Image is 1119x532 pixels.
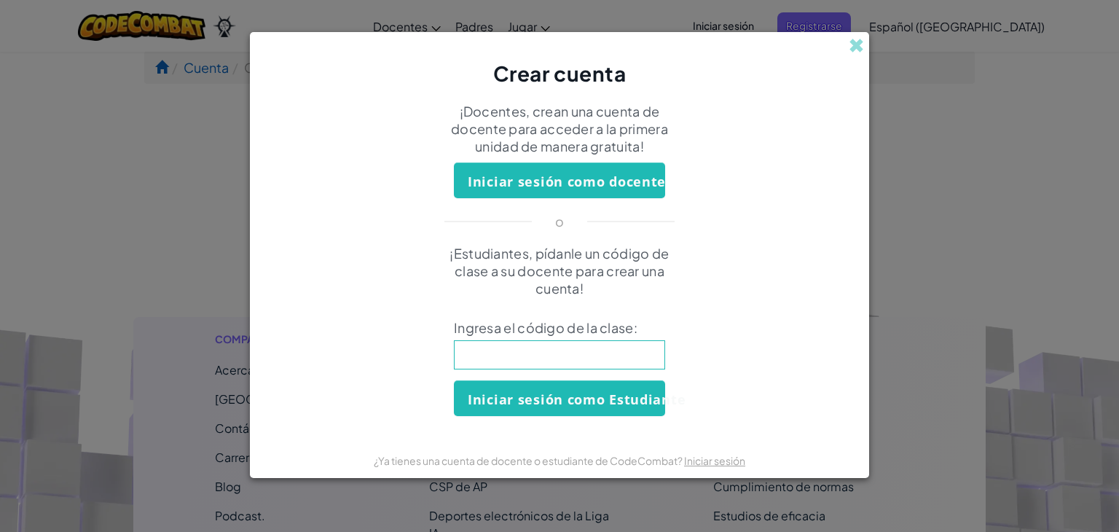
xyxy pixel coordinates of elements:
[454,163,665,198] button: Iniciar sesión como docente
[454,319,637,336] font: Ingresa el código de la clase:
[684,454,745,467] a: Iniciar sesión
[555,213,564,230] font: o
[454,380,665,416] button: Iniciar sesión como Estudiante
[493,60,627,86] font: Crear cuenta
[468,173,666,190] font: Iniciar sesión como docente
[451,103,668,154] font: ¡Docentes, crean una cuenta de docente para acceder a la primera unidad de manera gratuita!
[374,454,683,467] font: ¿Ya tienes una cuenta de docente o estudiante de CodeCombat?
[449,245,669,297] font: ¡Estudiantes, pídanle un código de clase a su docente para crear una cuenta!
[468,391,686,408] font: Iniciar sesión como Estudiante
